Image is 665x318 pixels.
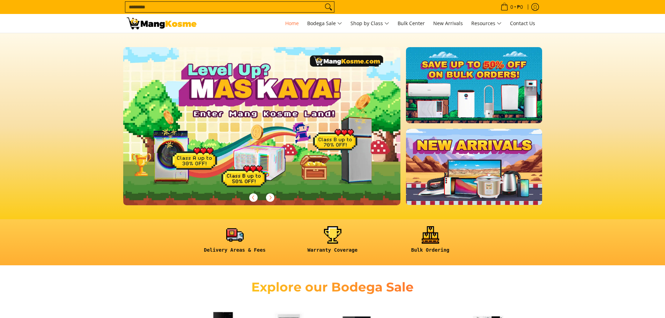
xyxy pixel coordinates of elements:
[385,226,476,259] a: <h6><strong>Bulk Ordering</strong></h6>
[510,20,535,27] span: Contact Us
[304,14,346,33] a: Bodega Sale
[204,14,539,33] nav: Main Menu
[263,190,278,205] button: Next
[394,14,428,33] a: Bulk Center
[430,14,466,33] a: New Arrivals
[507,14,539,33] a: Contact Us
[471,19,502,28] span: Resources
[307,19,342,28] span: Bodega Sale
[190,226,280,259] a: <h6><strong>Delivery Areas & Fees</strong></h6>
[516,5,524,9] span: ₱0
[123,47,401,205] img: Gaming desktop banner
[246,190,261,205] button: Previous
[350,19,389,28] span: Shop by Class
[347,14,393,33] a: Shop by Class
[398,20,425,27] span: Bulk Center
[127,17,197,29] img: Mang Kosme: Your Home Appliances Warehouse Sale Partner!
[287,226,378,259] a: <h6><strong>Warranty Coverage</strong></h6>
[323,2,334,12] button: Search
[282,14,302,33] a: Home
[285,20,299,27] span: Home
[498,3,525,11] span: •
[509,5,514,9] span: 0
[468,14,505,33] a: Resources
[231,279,434,295] h2: Explore our Bodega Sale
[433,20,463,27] span: New Arrivals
